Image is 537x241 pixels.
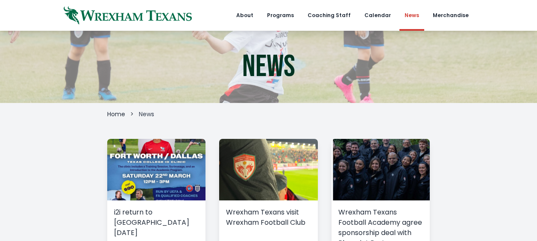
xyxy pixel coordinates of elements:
span: News [139,110,154,118]
li: > [130,110,134,118]
img: i2i-march-2025.jpg [107,139,205,200]
a: Home [107,110,125,118]
img: img_6598.jpg [219,139,317,200]
h1: News [242,52,295,82]
img: screenshot_18-10-2024_104010_www.instagram.com.jpg [332,139,430,200]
